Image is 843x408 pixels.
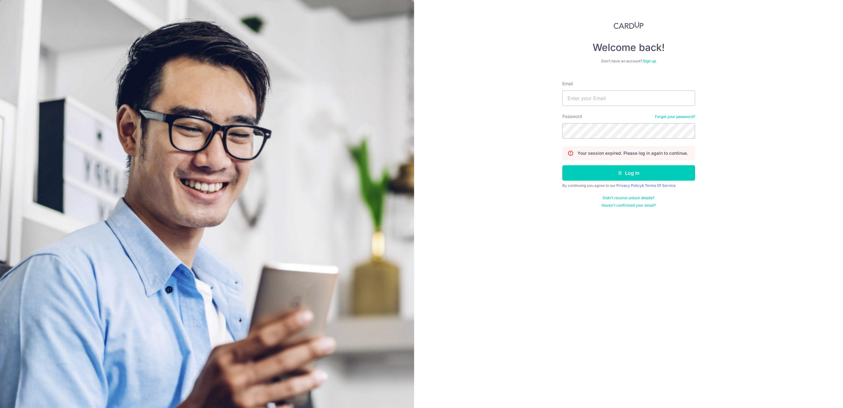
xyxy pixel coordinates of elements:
div: Don’t have an account? [562,59,695,64]
a: Sign up [643,59,656,63]
a: Didn't receive unlock details? [603,196,654,200]
a: Forgot your password? [655,114,695,119]
a: Privacy Policy [616,183,642,188]
img: CardUp Logo [614,22,644,29]
a: Haven't confirmed your email? [602,203,656,208]
label: Password [562,113,582,120]
a: Terms Of Service [645,183,676,188]
input: Enter your Email [562,90,695,106]
div: By continuing you agree to our & [562,183,695,188]
p: Your session expired. Please log in again to continue. [577,150,688,156]
label: Email [562,81,573,87]
h4: Welcome back! [562,41,695,54]
button: Log in [562,165,695,181]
